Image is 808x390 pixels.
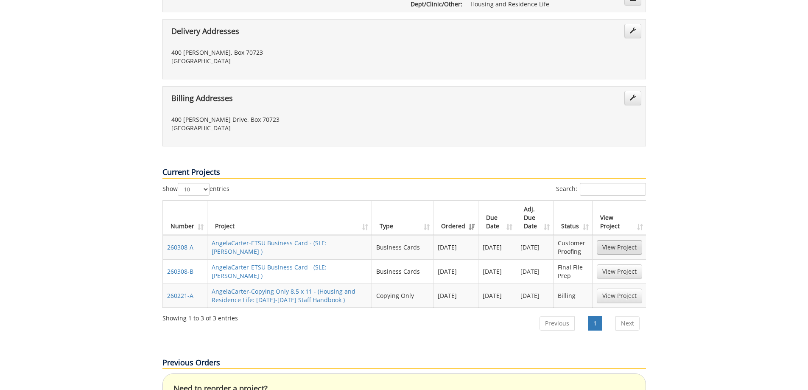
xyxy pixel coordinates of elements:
[554,235,592,259] td: Customer Proofing
[433,259,478,283] td: [DATE]
[433,235,478,259] td: [DATE]
[478,259,516,283] td: [DATE]
[167,243,193,251] a: 260308-A
[178,183,210,196] select: Showentries
[597,289,642,303] a: View Project
[212,239,327,255] a: AngelaCarter-ETSU Business Card - (SLE: [PERSON_NAME] )
[207,201,372,235] th: Project: activate to sort column ascending
[372,283,433,308] td: Copying Only
[478,201,516,235] th: Due Date: activate to sort column ascending
[162,357,646,369] p: Previous Orders
[171,115,398,124] p: 400 [PERSON_NAME] Drive, Box 70723
[516,283,554,308] td: [DATE]
[212,263,327,280] a: AngelaCarter-ETSU Business Card - (SLE: [PERSON_NAME] )
[171,27,617,38] h4: Delivery Addresses
[162,311,238,323] div: Showing 1 to 3 of 3 entries
[162,183,229,196] label: Show entries
[624,91,641,105] a: Edit Addresses
[171,48,398,57] p: 400 [PERSON_NAME], Box 70723
[212,287,355,304] a: AngelaCarter-Copying Only 8.5 x 11 - (Housing and Residence Life: [DATE]-[DATE] Staff Handbook )
[433,201,478,235] th: Ordered: activate to sort column ascending
[478,283,516,308] td: [DATE]
[162,167,646,179] p: Current Projects
[554,201,592,235] th: Status: activate to sort column ascending
[163,201,207,235] th: Number: activate to sort column ascending
[372,235,433,259] td: Business Cards
[615,316,640,331] a: Next
[171,57,398,65] p: [GEOGRAPHIC_DATA]
[580,183,646,196] input: Search:
[372,259,433,283] td: Business Cards
[167,267,193,275] a: 260308-B
[433,283,478,308] td: [DATE]
[516,201,554,235] th: Adj. Due Date: activate to sort column ascending
[556,183,646,196] label: Search:
[372,201,433,235] th: Type: activate to sort column ascending
[540,316,575,331] a: Previous
[171,124,398,132] p: [GEOGRAPHIC_DATA]
[588,316,602,331] a: 1
[597,264,642,279] a: View Project
[516,259,554,283] td: [DATE]
[593,201,646,235] th: View Project: activate to sort column ascending
[167,292,193,300] a: 260221-A
[554,259,592,283] td: Final File Prep
[171,94,617,105] h4: Billing Addresses
[597,240,642,255] a: View Project
[516,235,554,259] td: [DATE]
[478,235,516,259] td: [DATE]
[554,283,592,308] td: Billing
[624,24,641,38] a: Edit Addresses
